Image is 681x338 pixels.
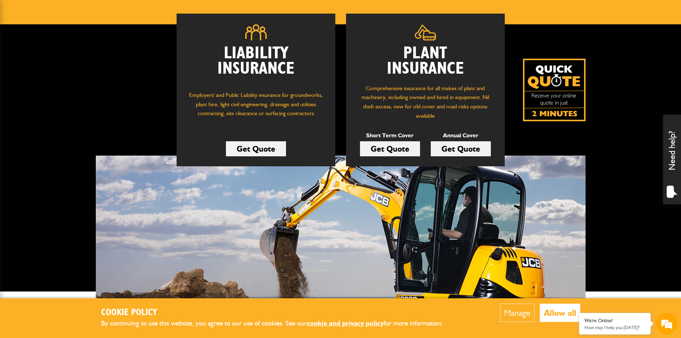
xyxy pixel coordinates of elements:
[187,90,325,125] p: Employers' and Public Liability insurance for groundworks, plant hire, light civil engineering, d...
[357,46,494,77] h2: Plant Insurance
[431,131,491,140] p: Annual Cover
[360,141,420,156] a: Get Quote
[226,141,286,156] a: Get Quote
[360,131,420,140] p: Short Term Cover
[431,141,491,156] a: Get Quote
[187,46,325,84] h2: Liability Insurance
[101,307,455,318] h2: Cookie Policy
[584,318,645,324] div: We're Online!
[307,319,384,327] a: cookie and privacy policy
[584,325,645,330] p: How may I help you today?
[105,296,223,325] p: Plant and liability insurance for makes and models...
[101,318,455,329] p: By continuing to use this website, you agree to our use of cookies. See our for more information.
[663,115,681,204] div: Need help?
[357,84,494,120] p: Comprehensive insurance for all makes of plant and machinery, including owned and hired in equipm...
[523,59,586,121] a: Get your insurance quote isn just 2-minutes
[500,304,534,322] button: Manage
[523,59,586,121] img: Quick Quote
[540,304,580,322] button: Allow all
